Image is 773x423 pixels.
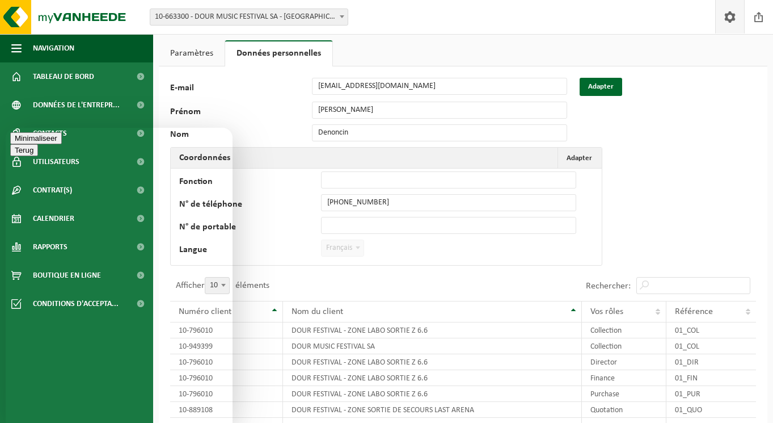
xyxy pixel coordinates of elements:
td: 01_COL [666,338,756,354]
iframe: chat widget [6,128,233,423]
span: 10-663300 - DOUR MUSIC FESTIVAL SA - DOUR [150,9,348,26]
button: Adapter [580,78,622,96]
span: Français [321,240,364,257]
label: N° de portable [179,223,321,234]
td: Director [582,354,666,370]
td: Collection [582,338,666,354]
td: 01_COL [666,323,756,338]
span: Données de l'entrepr... [33,91,120,119]
td: 01_QUO [666,402,756,418]
label: Nom [170,130,312,141]
label: E-mail [170,83,312,96]
span: Tableau de bord [33,62,94,91]
td: Purchase [582,386,666,402]
td: 01_DIR [666,354,756,370]
span: Contacts [33,119,67,148]
span: Adapter [567,154,592,162]
label: Langue [179,245,321,257]
td: DOUR FESTIVAL - ZONE LABO SORTIE Z 6.6 [283,323,582,338]
span: Navigation [33,34,74,62]
td: DOUR FESTIVAL - ZONE LABO SORTIE Z 6.6 [283,354,582,370]
a: Données personnelles [225,40,332,66]
td: Quotation [582,402,666,418]
label: Fonction [179,177,321,189]
span: Nom du client [292,307,343,316]
td: DOUR MUSIC FESTIVAL SA [283,338,582,354]
td: 01_FIN [666,370,756,386]
span: Français [322,240,364,256]
label: Prénom [170,107,312,119]
span: Référence [675,307,713,316]
a: Paramètres [159,40,225,66]
label: N° de téléphone [179,200,321,211]
span: 10-663300 - DOUR MUSIC FESTIVAL SA - DOUR [150,9,348,25]
td: 01_PUR [666,386,756,402]
td: Collection [582,323,666,338]
span: Vos rôles [590,307,623,316]
td: Finance [582,370,666,386]
button: Adapter [557,148,601,168]
label: Rechercher: [586,282,631,291]
td: DOUR FESTIVAL - ZONE LABO SORTIE Z 6.6 [283,386,582,402]
td: DOUR FESTIVAL - ZONE LABO SORTIE Z 6.6 [283,370,582,386]
td: DOUR FESTIVAL - ZONE SORTIE DE SECOURS LAST ARENA [283,402,582,418]
input: E-mail [312,78,567,95]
